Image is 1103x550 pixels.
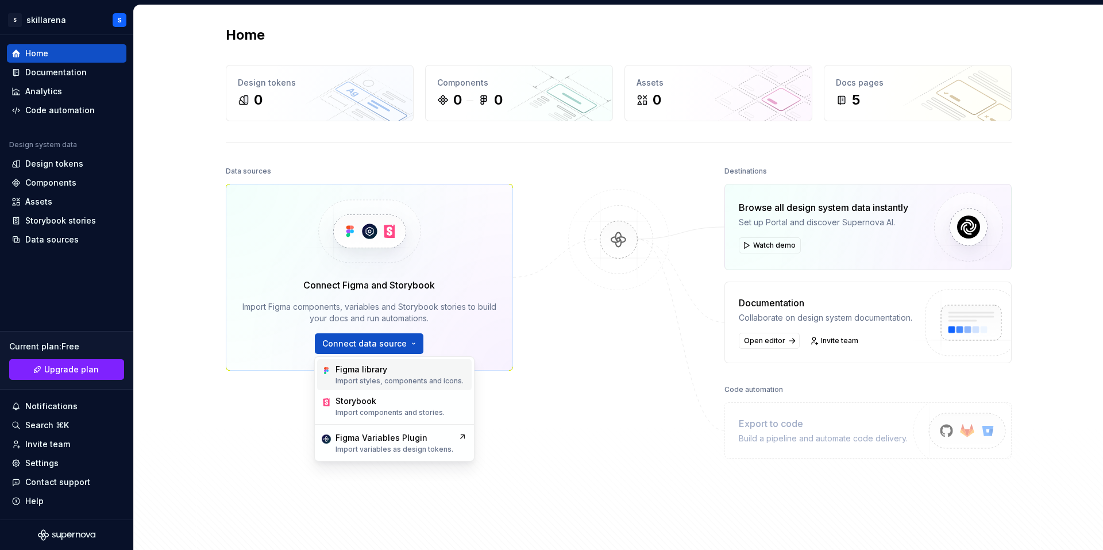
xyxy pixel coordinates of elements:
[25,86,62,97] div: Analytics
[739,417,908,430] div: Export to code
[25,177,76,189] div: Components
[425,65,613,121] a: Components00
[315,333,423,354] button: Connect data source
[7,101,126,120] a: Code automation
[38,529,95,541] svg: Supernova Logo
[238,77,402,89] div: Design tokens
[335,432,427,444] div: Figma Variables Plugin
[226,26,265,44] h2: Home
[744,336,785,345] span: Open editor
[118,16,122,25] div: S
[25,196,52,207] div: Assets
[25,457,59,469] div: Settings
[335,408,445,417] p: Import components and stories.
[303,278,435,292] div: Connect Figma and Storybook
[739,333,800,349] a: Open editor
[7,454,126,472] a: Settings
[494,91,503,109] div: 0
[739,201,908,214] div: Browse all design system data instantly
[335,445,453,454] p: Import variables as design tokens.
[254,91,263,109] div: 0
[739,433,908,444] div: Build a pipeline and automate code delivery.
[437,77,601,89] div: Components
[7,193,126,211] a: Assets
[739,312,912,324] div: Collaborate on design system documentation.
[453,91,462,109] div: 0
[44,364,99,375] span: Upgrade plan
[739,296,912,310] div: Documentation
[7,82,126,101] a: Analytics
[637,77,800,89] div: Assets
[25,67,87,78] div: Documentation
[335,364,387,375] div: Figma library
[335,376,464,386] p: Import styles, components and icons.
[7,397,126,416] button: Notifications
[807,333,863,349] a: Invite team
[724,163,767,179] div: Destinations
[7,492,126,510] button: Help
[7,211,126,230] a: Storybook stories
[26,14,66,26] div: skillarena
[335,395,376,407] div: Storybook
[226,65,414,121] a: Design tokens0
[8,13,22,27] div: S
[242,301,496,324] div: Import Figma components, variables and Storybook stories to build your docs and run automations.
[322,338,407,349] span: Connect data source
[7,44,126,63] a: Home
[724,382,783,398] div: Code automation
[25,234,79,245] div: Data sources
[2,7,131,32] button: SskillarenaS
[7,416,126,434] button: Search ⌘K
[25,158,83,170] div: Design tokens
[226,163,271,179] div: Data sources
[7,174,126,192] a: Components
[9,359,124,380] button: Upgrade plan
[836,77,1000,89] div: Docs pages
[9,140,77,149] div: Design system data
[9,341,124,352] div: Current plan : Free
[25,495,44,507] div: Help
[7,155,126,173] a: Design tokens
[821,336,858,345] span: Invite team
[824,65,1012,121] a: Docs pages5
[7,435,126,453] a: Invite team
[653,91,661,109] div: 0
[624,65,812,121] a: Assets0
[25,48,48,59] div: Home
[25,420,69,431] div: Search ⌘K
[7,230,126,249] a: Data sources
[25,401,78,412] div: Notifications
[7,63,126,82] a: Documentation
[739,237,801,253] button: Watch demo
[7,473,126,491] button: Contact support
[25,105,95,116] div: Code automation
[25,215,96,226] div: Storybook stories
[753,241,796,250] span: Watch demo
[739,217,908,228] div: Set up Portal and discover Supernova AI.
[25,439,70,450] div: Invite team
[25,476,90,488] div: Contact support
[852,91,860,109] div: 5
